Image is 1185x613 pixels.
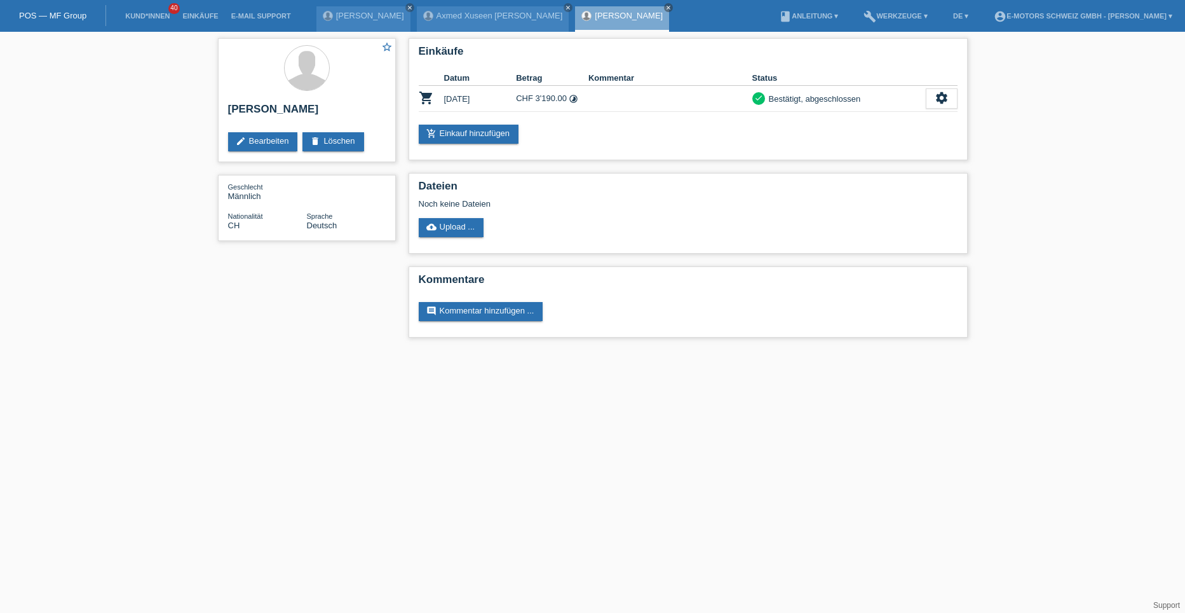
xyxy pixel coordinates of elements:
[754,93,763,102] i: check
[419,302,543,321] a: commentKommentar hinzufügen ...
[752,71,926,86] th: Status
[419,90,434,106] i: POSP00026650
[1153,601,1180,610] a: Support
[228,221,240,230] span: Schweiz
[310,136,320,146] i: delete
[437,11,563,20] a: Axmed Xuseen [PERSON_NAME]
[444,86,517,112] td: [DATE]
[225,12,297,20] a: E-Mail Support
[307,221,337,230] span: Deutsch
[168,3,180,14] span: 40
[407,4,413,11] i: close
[947,12,975,20] a: DE ▾
[405,3,414,12] a: close
[381,41,393,55] a: star_border
[419,199,807,209] div: Noch keine Dateien
[426,128,437,139] i: add_shopping_cart
[564,3,572,12] a: close
[381,41,393,53] i: star_border
[228,212,263,220] span: Nationalität
[228,183,263,191] span: Geschlecht
[935,91,949,105] i: settings
[444,71,517,86] th: Datum
[228,182,307,201] div: Männlich
[419,180,958,199] h2: Dateien
[779,10,792,23] i: book
[419,273,958,293] h2: Kommentare
[516,71,588,86] th: Betrag
[588,71,752,86] th: Kommentar
[516,86,588,112] td: CHF 3'190.00
[302,132,363,151] a: deleteLöschen
[419,218,484,237] a: cloud_uploadUpload ...
[426,306,437,316] i: comment
[765,92,861,106] div: Bestätigt, abgeschlossen
[994,10,1006,23] i: account_circle
[236,136,246,146] i: edit
[419,45,958,64] h2: Einkäufe
[176,12,224,20] a: Einkäufe
[664,3,673,12] a: close
[119,12,176,20] a: Kund*innen
[426,222,437,232] i: cloud_upload
[228,132,298,151] a: editBearbeiten
[595,11,663,20] a: [PERSON_NAME]
[569,94,578,104] i: 24 Raten
[857,12,934,20] a: buildWerkzeuge ▾
[987,12,1179,20] a: account_circleE-Motors Schweiz GmbH - [PERSON_NAME] ▾
[419,125,519,144] a: add_shopping_cartEinkauf hinzufügen
[665,4,672,11] i: close
[336,11,404,20] a: [PERSON_NAME]
[19,11,86,20] a: POS — MF Group
[773,12,844,20] a: bookAnleitung ▾
[565,4,571,11] i: close
[228,103,386,122] h2: [PERSON_NAME]
[863,10,876,23] i: build
[307,212,333,220] span: Sprache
